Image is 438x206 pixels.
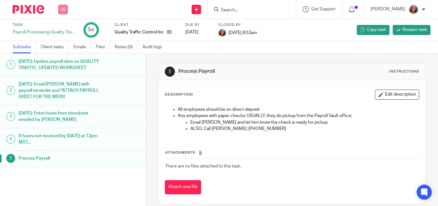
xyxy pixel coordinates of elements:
span: There are no files attached to this task. [165,164,241,168]
img: LB%20Reg%20Headshot%208-2-23.jpg [408,4,418,15]
a: Subtasks [13,41,36,53]
span: Reopen task [402,26,427,33]
h1: [DATE]: Update payroll date on QUALITY TRAFFIC_UPDATED WORKSHEET [19,57,99,73]
div: 5 [88,26,94,33]
a: Audit logs [142,41,167,53]
h1: Process Payroll [19,154,99,163]
h1: [DATE]: Email [PERSON_NAME] with payroll reminder and *ATTACH PAYROLL SHEET FOR THE WEEK! [19,79,99,102]
h1: [DATE]: Enter hours from timesheet emailed by [PERSON_NAME] [19,109,99,125]
a: Copy task [357,25,389,35]
h1: Process Payroll [178,68,306,75]
p: All employees should be on direct deposit [178,106,419,113]
label: Client [114,22,177,27]
a: Emails [73,41,91,53]
div: 4 [6,135,15,144]
span: Copy task [366,26,386,33]
img: Pixie [13,5,44,14]
p: Email [PERSON_NAME] and let him know the check is ready for pickup [190,119,419,126]
a: Files [96,41,110,53]
input: Search [220,8,277,13]
div: 3 [6,112,15,121]
p: [PERSON_NAME] [371,6,405,12]
div: [DATE] [185,29,210,35]
label: Task [13,22,76,27]
p: Quality Traffic Control Inc [114,29,164,35]
p: Any employees with paper checks: USUALLY, they do pickup from the Payroll Vault office; [178,113,419,119]
a: Reopen task [393,25,430,35]
label: Closed by [218,22,257,27]
div: 2 [6,86,15,95]
a: Notes (0) [115,41,138,53]
div: 5 [6,154,15,163]
small: /5 [91,28,94,32]
div: Payroll Processing-Quality Traffic [13,29,76,35]
span: Attachments [165,151,195,154]
div: 5 [165,67,175,77]
label: Due by [185,22,210,27]
span: [DATE] 8:53am [228,30,257,35]
img: LB%20Reg%20Headshot%208-2-23.jpg [218,29,226,37]
a: Client tasks [41,41,69,53]
button: Attach new file [165,180,201,194]
p: Description [165,92,193,97]
h1: If hours not received by [DATE] at 12pm MST.... [19,131,99,147]
span: Get Support [311,7,336,11]
div: Instructions [389,69,419,74]
div: 1 [6,60,15,69]
p: ALSO, Call [PERSON_NAME]: [PHONE_NUMBER] [190,126,419,132]
button: Edit description [375,90,419,100]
